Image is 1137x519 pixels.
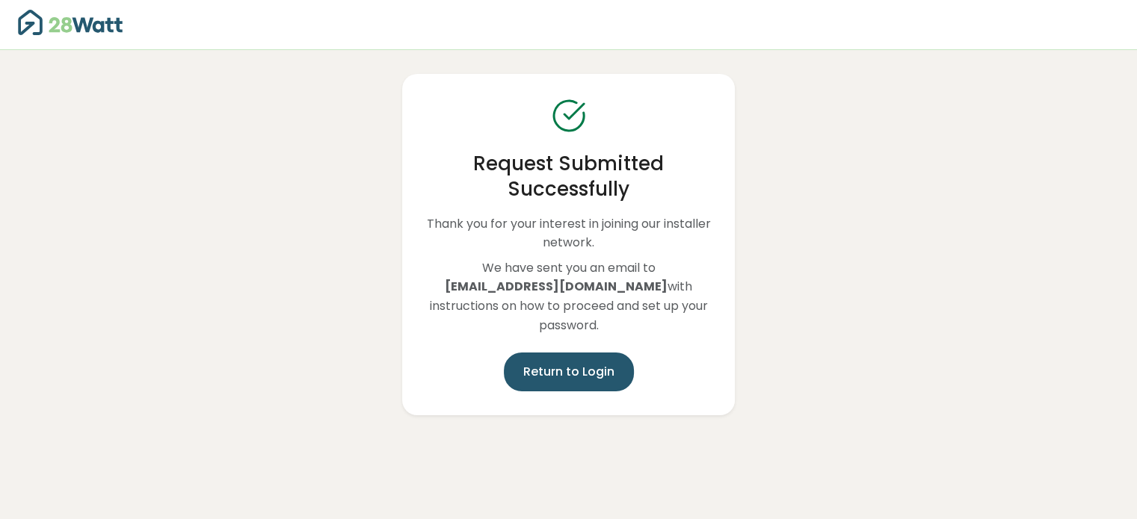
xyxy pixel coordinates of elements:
[426,258,712,335] p: We have sent you an email to with instructions on how to proceed and set up your password.
[504,352,634,391] button: Return to Login
[445,278,668,295] strong: [EMAIL_ADDRESS][DOMAIN_NAME]
[426,152,712,202] h4: Request Submitted Successfully
[426,214,712,252] p: Thank you for your interest in joining our installer network.
[18,10,123,35] img: 28Watt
